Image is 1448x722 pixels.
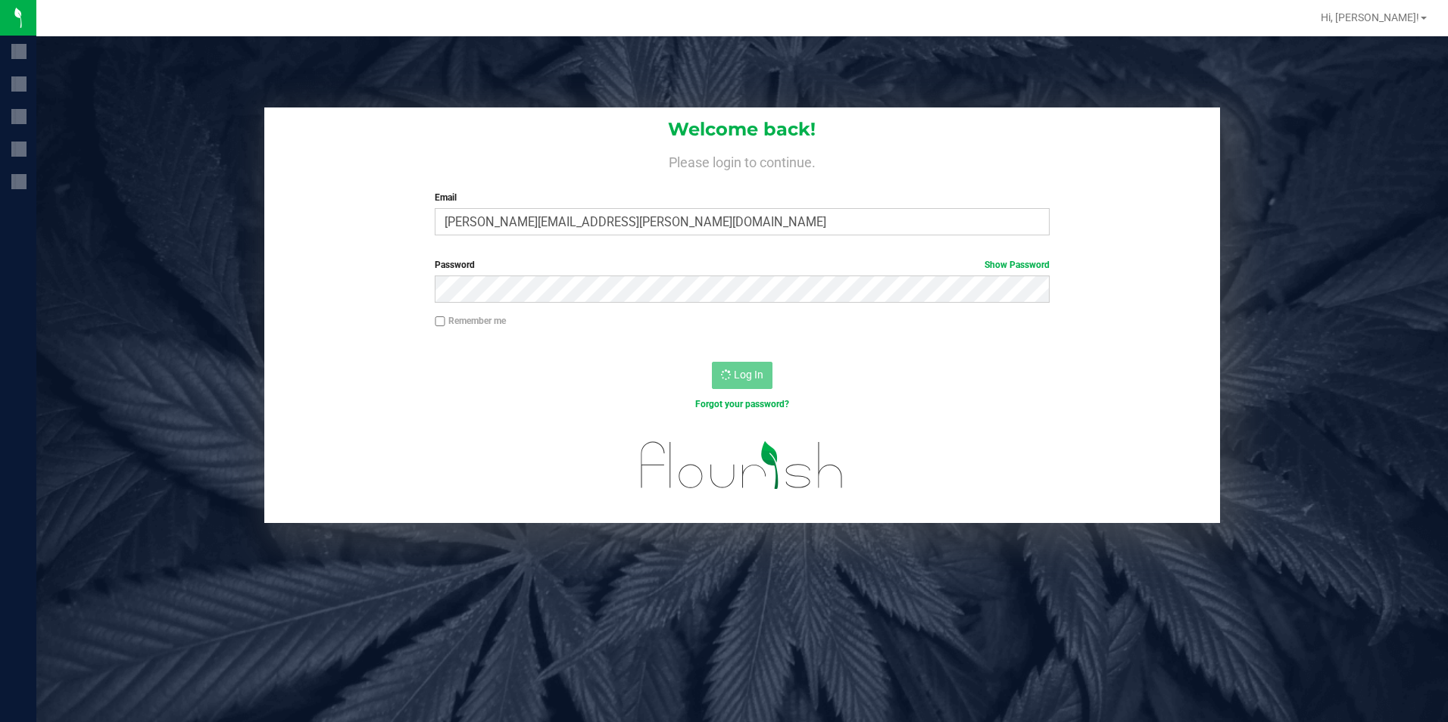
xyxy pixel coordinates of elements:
[435,316,445,327] input: Remember me
[264,120,1221,139] h1: Welcome back!
[1321,11,1419,23] span: Hi, [PERSON_NAME]!
[435,191,1050,204] label: Email
[712,362,772,389] button: Log In
[985,260,1050,270] a: Show Password
[264,151,1221,170] h4: Please login to continue.
[435,260,475,270] span: Password
[435,314,506,328] label: Remember me
[734,369,763,381] span: Log In
[623,427,862,504] img: flourish_logo.svg
[695,399,789,409] a: Forgot your password?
